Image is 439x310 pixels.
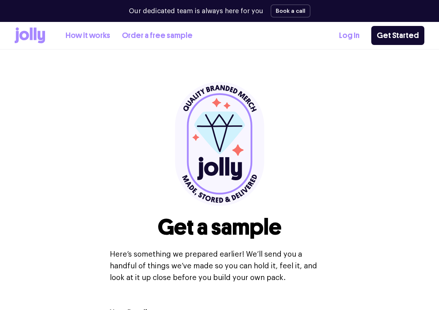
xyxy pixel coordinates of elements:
a: Log In [339,30,360,42]
a: Get Started [371,26,424,45]
button: Book a call [271,4,310,18]
h1: Get a sample [158,215,282,240]
p: Our dedicated team is always here for you [129,6,263,16]
p: Here’s something we prepared earlier! We’ll send you a handful of things we’ve made so you can ho... [110,249,330,284]
a: Order a free sample [122,30,193,42]
a: How it works [66,30,110,42]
